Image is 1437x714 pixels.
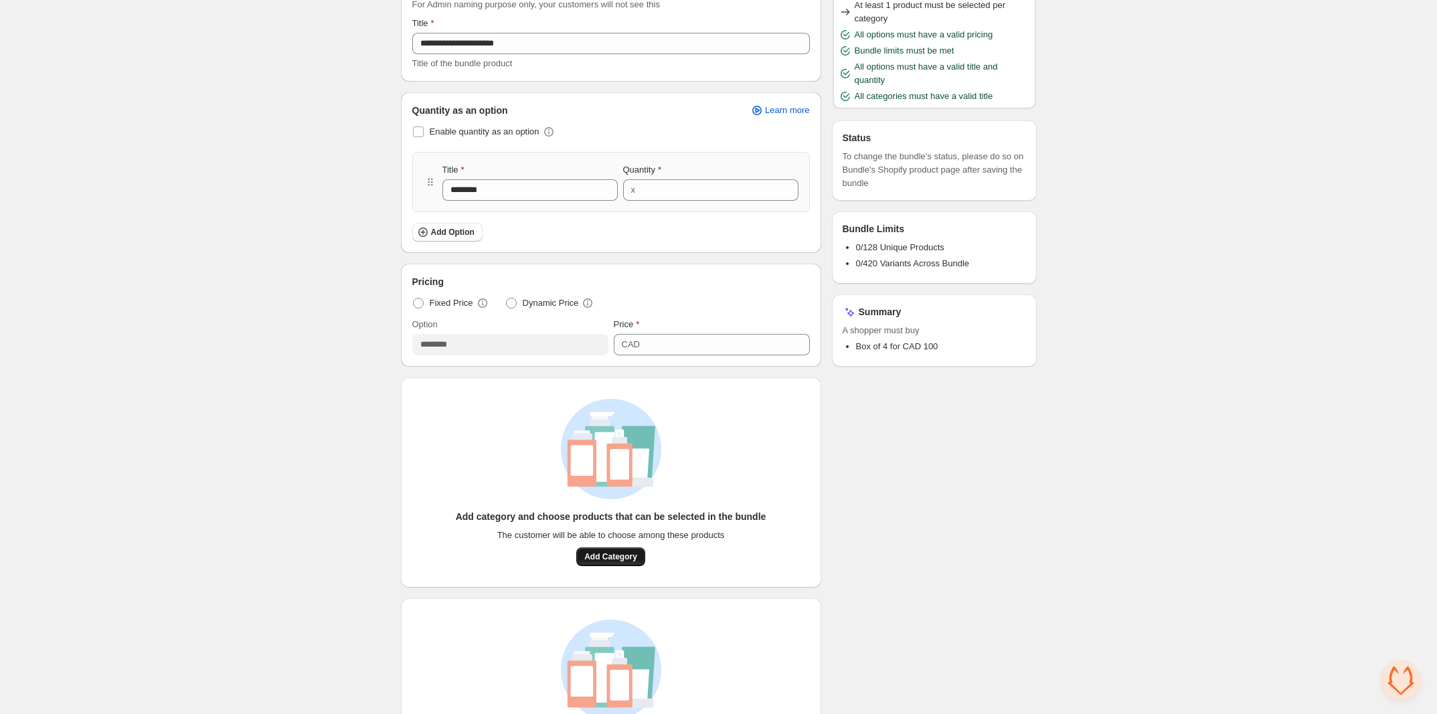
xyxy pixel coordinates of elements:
button: Add Option [412,223,483,242]
label: Price [614,318,640,331]
span: To change the bundle's status, please do so on Bundle's Shopify product page after saving the bundle [843,150,1026,190]
div: Open chat [1381,660,1421,701]
span: Add Category [584,551,637,562]
h3: Summary [859,305,902,319]
label: Option [412,318,438,331]
div: CAD [622,338,640,351]
span: Quantity as an option [412,104,508,117]
span: Fixed Price [430,296,473,310]
a: Learn more [742,101,817,120]
span: All options must have a valid title and quantity [855,60,1030,87]
h3: Bundle Limits [843,222,905,236]
span: Learn more [765,105,809,116]
label: Quantity [623,163,661,177]
span: All options must have a valid pricing [855,28,993,41]
label: Title [412,17,434,30]
span: 0/420 Variants Across Bundle [856,258,970,268]
span: Bundle limits must be met [855,44,954,58]
h3: Status [843,131,871,145]
button: Add Category [576,547,645,566]
span: Dynamic Price [523,296,579,310]
h3: Add category and choose products that can be selected in the bundle [456,510,766,523]
span: Title of the bundle product [412,58,513,68]
span: All categories must have a valid title [855,90,993,103]
span: Enable quantity as an option [430,126,539,137]
span: A shopper must buy [843,324,1026,337]
label: Title [442,163,464,177]
div: x [631,183,636,197]
span: Add Option [431,227,475,238]
span: Pricing [412,275,444,288]
li: Box of 4 for CAD 100 [856,340,1026,353]
span: 0/128 Unique Products [856,242,944,252]
span: The customer will be able to choose among these products [497,529,725,542]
